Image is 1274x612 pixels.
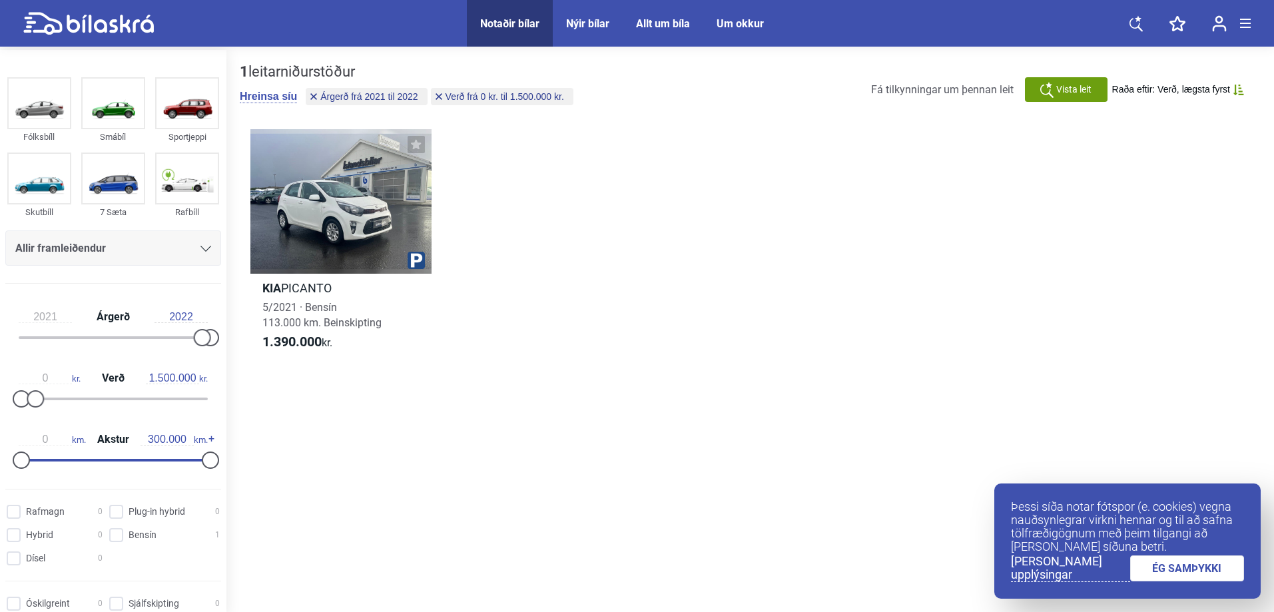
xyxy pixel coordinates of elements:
[98,597,103,611] span: 0
[1011,555,1130,582] a: [PERSON_NAME] upplýsingar
[81,129,145,145] div: Smábíl
[26,551,45,565] span: Dísel
[240,63,577,81] div: leitarniðurstöður
[7,204,71,220] div: Skutbíll
[94,434,133,445] span: Akstur
[81,204,145,220] div: 7 Sæta
[19,372,81,384] span: kr.
[431,88,573,105] button: Verð frá 0 kr. til 1.500.000 kr.
[99,373,128,384] span: Verð
[26,528,53,542] span: Hybrid
[480,17,539,30] a: Notaðir bílar
[250,280,432,296] h2: PICANTO
[129,597,179,611] span: Sjálfskipting
[240,63,248,80] b: 1
[306,88,427,105] button: Árgerð frá 2021 til 2022
[98,505,103,519] span: 0
[98,528,103,542] span: 0
[1112,84,1230,95] span: Raða eftir: Verð, lægsta fyrst
[262,334,322,350] b: 1.390.000
[155,129,219,145] div: Sportjeppi
[129,528,157,542] span: Bensín
[320,92,418,101] span: Árgerð frá 2021 til 2022
[141,434,208,446] span: km.
[446,92,564,101] span: Verð frá 0 kr. til 1.500.000 kr.
[215,505,220,519] span: 0
[636,17,690,30] a: Allt um bíla
[240,90,297,103] button: Hreinsa síu
[1130,555,1245,581] a: ÉG SAMÞYKKI
[1112,84,1244,95] button: Raða eftir: Verð, lægsta fyrst
[129,505,185,519] span: Plug-in hybrid
[93,312,133,322] span: Árgerð
[1011,500,1244,553] p: Þessi síða notar fótspor (e. cookies) vegna nauðsynlegrar virkni hennar og til að safna tölfræðig...
[7,129,71,145] div: Fólksbíll
[566,17,609,30] a: Nýir bílar
[1056,83,1092,97] span: Vista leit
[215,597,220,611] span: 0
[155,204,219,220] div: Rafbíll
[146,372,208,384] span: kr.
[717,17,764,30] a: Um okkur
[98,551,103,565] span: 0
[262,281,281,295] b: Kia
[26,597,70,611] span: Óskilgreint
[15,239,106,258] span: Allir framleiðendur
[26,505,65,519] span: Rafmagn
[871,83,1014,96] span: Fá tilkynningar um þennan leit
[215,528,220,542] span: 1
[19,434,86,446] span: km.
[250,129,432,362] a: KiaPICANTO5/2021 · Bensín113.000 km. Beinskipting1.390.000kr.
[1212,15,1227,32] img: user-login.svg
[408,252,425,269] img: parking.png
[262,334,332,350] span: kr.
[262,301,382,329] span: 5/2021 · Bensín 113.000 km. Beinskipting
